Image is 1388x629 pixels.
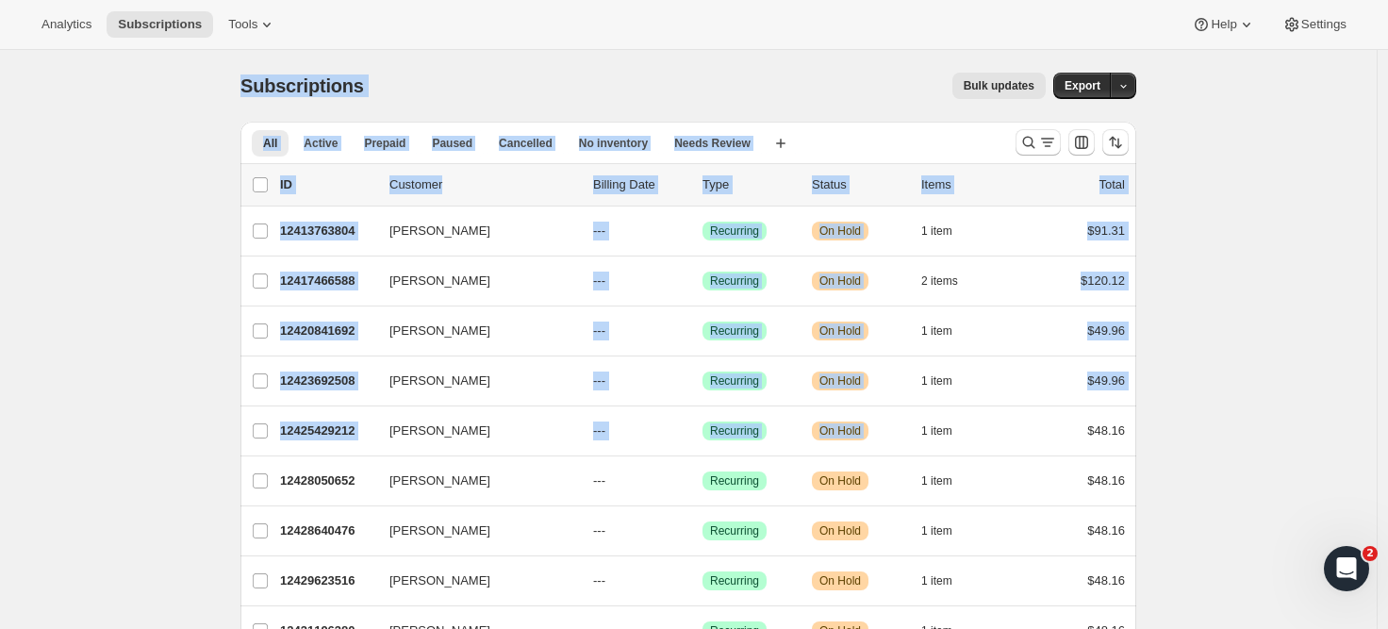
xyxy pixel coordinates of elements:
button: Export [1053,73,1112,99]
span: $48.16 [1087,523,1125,538]
span: 2 [1363,546,1378,561]
span: On Hold [819,523,861,538]
div: 12428640476[PERSON_NAME]---SuccessRecurringWarningOn Hold1 item$48.16 [280,518,1125,544]
span: On Hold [819,373,861,389]
button: 1 item [921,518,973,544]
div: IDCustomerBilling DateTypeStatusItemsTotal [280,175,1125,194]
p: 12428050652 [280,472,374,490]
span: --- [593,573,605,588]
span: Prepaid [364,136,405,151]
p: 12417466588 [280,272,374,290]
div: 12425429212[PERSON_NAME]---SuccessRecurringWarningOn Hold1 item$48.16 [280,418,1125,444]
button: Settings [1271,11,1358,38]
span: Recurring [710,573,759,588]
span: Recurring [710,523,759,538]
button: Search and filter results [1016,129,1061,156]
p: Status [812,175,906,194]
span: Analytics [41,17,91,32]
span: Subscriptions [118,17,202,32]
span: On Hold [819,273,861,289]
span: Recurring [710,223,759,239]
p: Customer [389,175,578,194]
p: Total [1099,175,1125,194]
button: [PERSON_NAME] [378,566,567,596]
span: Recurring [710,323,759,339]
button: [PERSON_NAME] [378,416,567,446]
p: 12429623516 [280,571,374,590]
p: 12423692508 [280,372,374,390]
span: Subscriptions [240,75,364,96]
span: On Hold [819,423,861,439]
span: --- [593,373,605,388]
span: Bulk updates [964,78,1034,93]
span: Recurring [710,373,759,389]
span: --- [593,473,605,488]
span: [PERSON_NAME] [389,272,490,290]
p: 12413763804 [280,222,374,240]
button: [PERSON_NAME] [378,316,567,346]
button: 1 item [921,568,973,594]
div: Items [921,175,1016,194]
span: $120.12 [1081,273,1125,288]
span: On Hold [819,323,861,339]
span: --- [593,323,605,338]
span: On Hold [819,473,861,488]
span: 2 items [921,273,958,289]
span: $49.96 [1087,323,1125,338]
button: [PERSON_NAME] [378,216,567,246]
button: Analytics [30,11,103,38]
button: Customize table column order and visibility [1068,129,1095,156]
span: 1 item [921,523,952,538]
span: Needs Review [674,136,751,151]
span: On Hold [819,573,861,588]
span: Export [1065,78,1100,93]
span: $49.96 [1087,373,1125,388]
span: [PERSON_NAME] [389,521,490,540]
button: [PERSON_NAME] [378,516,567,546]
span: Active [304,136,338,151]
button: Tools [217,11,288,38]
p: Billing Date [593,175,687,194]
span: All [263,136,277,151]
span: [PERSON_NAME] [389,222,490,240]
span: 1 item [921,323,952,339]
span: Help [1211,17,1236,32]
button: Create new view [766,130,796,157]
span: 1 item [921,223,952,239]
span: --- [593,273,605,288]
span: $48.16 [1087,423,1125,438]
span: --- [593,523,605,538]
span: Recurring [710,273,759,289]
span: [PERSON_NAME] [389,422,490,440]
span: Recurring [710,473,759,488]
div: 12423692508[PERSON_NAME]---SuccessRecurringWarningOn Hold1 item$49.96 [280,368,1125,394]
span: 1 item [921,373,952,389]
button: Bulk updates [952,73,1046,99]
button: [PERSON_NAME] [378,466,567,496]
span: [PERSON_NAME] [389,472,490,490]
span: [PERSON_NAME] [389,372,490,390]
iframe: Intercom live chat [1324,546,1369,591]
div: 12429623516[PERSON_NAME]---SuccessRecurringWarningOn Hold1 item$48.16 [280,568,1125,594]
span: $48.16 [1087,573,1125,588]
button: 1 item [921,318,973,344]
span: On Hold [819,223,861,239]
div: 12428050652[PERSON_NAME]---SuccessRecurringWarningOn Hold1 item$48.16 [280,468,1125,494]
p: 12428640476 [280,521,374,540]
span: 1 item [921,423,952,439]
button: Sort the results [1102,129,1129,156]
button: 2 items [921,268,979,294]
span: Paused [432,136,472,151]
span: Tools [228,17,257,32]
button: [PERSON_NAME] [378,366,567,396]
button: Help [1181,11,1266,38]
span: Recurring [710,423,759,439]
span: Cancelled [499,136,553,151]
div: 12413763804[PERSON_NAME]---SuccessRecurringWarningOn Hold1 item$91.31 [280,218,1125,244]
button: 1 item [921,218,973,244]
div: 12420841692[PERSON_NAME]---SuccessRecurringWarningOn Hold1 item$49.96 [280,318,1125,344]
button: [PERSON_NAME] [378,266,567,296]
span: Settings [1301,17,1347,32]
p: 12425429212 [280,422,374,440]
span: 1 item [921,473,952,488]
